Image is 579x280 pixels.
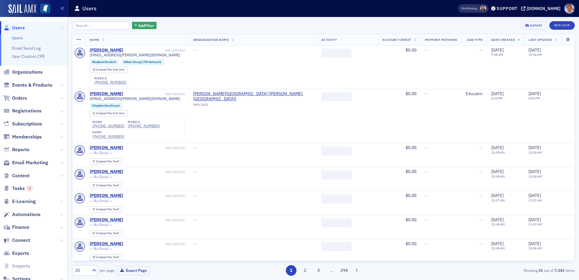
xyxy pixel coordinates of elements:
span: Account Credit [382,38,411,42]
span: Users [12,25,25,31]
button: [DOMAIN_NAME] [521,6,563,11]
a: Automations [3,211,41,218]
span: ‌ [321,146,352,155]
a: Email Send Log [12,45,41,51]
span: Organization Name [193,38,229,42]
span: Created Via : [96,183,113,187]
span: [EMAIL_ADDRESS][PERSON_NAME][DOMAIN_NAME] [90,53,180,57]
time: 4:25 PM [528,96,540,100]
span: — [193,145,197,150]
time: 4:14 PM [491,96,503,100]
div: Educator [466,91,483,97]
a: Tasks3 [3,185,33,192]
span: [DATE] [491,169,504,174]
span: $0.00 [405,47,416,53]
time: 11:06 AM [491,222,505,226]
span: — [193,47,197,53]
div: home [92,131,124,134]
button: 3 [313,265,324,276]
span: ‌ [321,92,352,101]
span: Memberships [12,134,42,140]
span: — [425,193,428,198]
div: mobile [128,120,160,124]
span: — [479,241,483,246]
a: E-Learning [3,198,36,205]
div: USR-4267319 [124,92,185,96]
span: Finance [12,224,29,231]
a: Finance [3,224,29,231]
span: Orders [12,95,27,102]
div: USR-4267150 [124,242,185,246]
span: [DATE] [528,47,541,53]
span: Reports [12,146,29,153]
span: — [193,193,197,198]
a: Exports [3,250,29,257]
span: Registrations [12,108,41,114]
div: Staff [96,160,119,163]
div: [PHONE_NUMBER] [94,80,127,85]
span: Tasks [12,185,33,192]
span: E-Learning [12,198,36,205]
span: Connect [12,237,30,244]
span: — [425,145,428,150]
span: — No Email — [90,151,113,155]
span: $0.00 [405,193,416,198]
span: Alcorn State University (Lorman, MS) [193,91,313,102]
a: Email Marketing [3,159,48,166]
span: $0.00 [405,145,416,150]
span: — [479,47,483,53]
time: 11:08 AM [528,174,542,178]
strong: 25 [538,268,544,273]
span: Last Updated [528,38,552,42]
div: USR-4267414 [124,48,185,52]
span: Date Created [491,38,515,42]
div: Created Via: Staff [90,230,122,237]
div: Staff [96,232,119,235]
time: 11:06 AM [491,246,505,250]
a: Events & Products [3,82,52,88]
div: Created Via: Staff [90,206,122,213]
span: Content [12,172,30,179]
span: [DATE] [491,217,504,222]
span: — No Email — [90,222,113,227]
span: — [425,169,428,174]
strong: 7,343 [554,268,565,273]
span: — [479,193,483,198]
span: Payment Methods [425,38,457,42]
a: Organizations [3,69,43,75]
span: Created Via : [96,159,113,163]
time: 11:07 AM [491,198,505,202]
div: USR-4267155 [124,146,185,150]
span: Student : [92,60,104,64]
div: Staff [96,208,119,211]
a: [PERSON_NAME] [90,193,123,198]
span: $0.00 [405,91,416,96]
a: [PERSON_NAME] [90,91,123,97]
span: Exports [12,250,29,257]
div: Staff [96,256,119,259]
div: Chapter: [90,103,123,109]
button: AddFilter [132,22,157,29]
a: [PERSON_NAME] [90,241,123,247]
span: — No Email — [90,198,113,203]
a: View Homepage [36,4,50,14]
div: Support [497,6,518,11]
span: [DATE] [491,91,504,96]
input: Search… [72,21,130,30]
a: [PERSON_NAME] [90,217,123,223]
img: SailAMX [8,4,36,14]
a: Memberships [3,134,42,140]
span: $0.00 [405,169,416,174]
div: [PHONE_NUMBER] [128,124,160,128]
button: 1 [286,265,296,276]
time: 9:58 AM [491,52,503,57]
div: 25 [75,267,88,274]
span: Email Marketing [12,159,48,166]
time: 11:07 AM [528,222,542,226]
div: [DOMAIN_NAME] [527,6,561,11]
a: [PHONE_NUMBER] [92,134,124,139]
h1: Users [82,5,97,12]
span: ‌ [321,242,352,251]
